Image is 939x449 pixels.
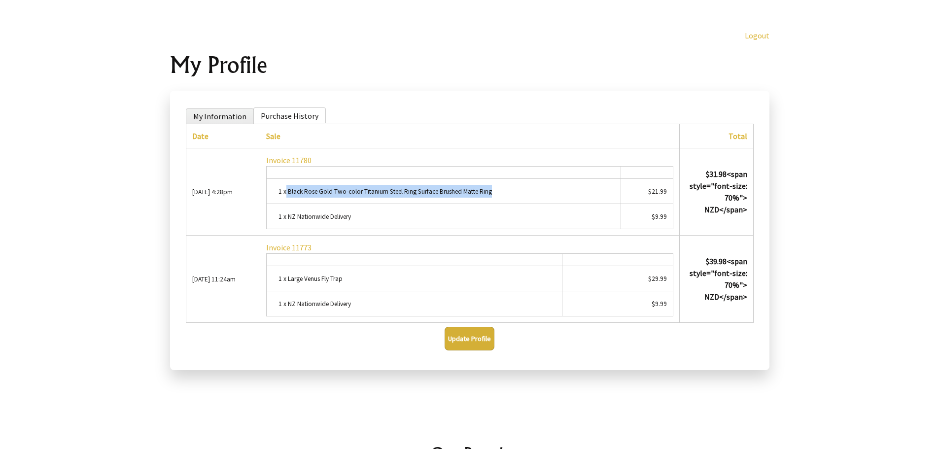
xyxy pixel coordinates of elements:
h1: My Profile [170,53,769,77]
li: Purchase History [253,107,326,123]
a: Sale [266,131,280,141]
small: [DATE] 11:24am [192,275,236,283]
a: Total [729,131,747,141]
small: $21.99 [648,187,667,196]
button: Update Profile [445,327,494,350]
small: $9.99 [652,300,667,308]
a: Invoice 11773 [266,242,312,252]
li: My Information [186,108,254,124]
small: [DATE] 4:28pm [192,188,233,196]
small: 1 x Large Venus Fly Trap [278,275,343,283]
a: Date [192,131,209,141]
small: 1 x NZ Nationwide Delivery [278,300,351,308]
a: Invoice 11780 [266,155,312,165]
small: 1 x NZ Nationwide Delivery [278,212,351,221]
strong: $39.98<span style="font-size: 70%"> NZD</span> [690,256,747,302]
small: $9.99 [652,212,667,221]
small: $29.99 [648,275,667,283]
strong: $31.98<span style="font-size: 70%"> NZD</span> [690,169,747,214]
small: 1 x Black Rose Gold Two-color Titanium Steel Ring Surface Brushed Matte Ring [278,187,492,196]
a: Logout [745,31,769,40]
